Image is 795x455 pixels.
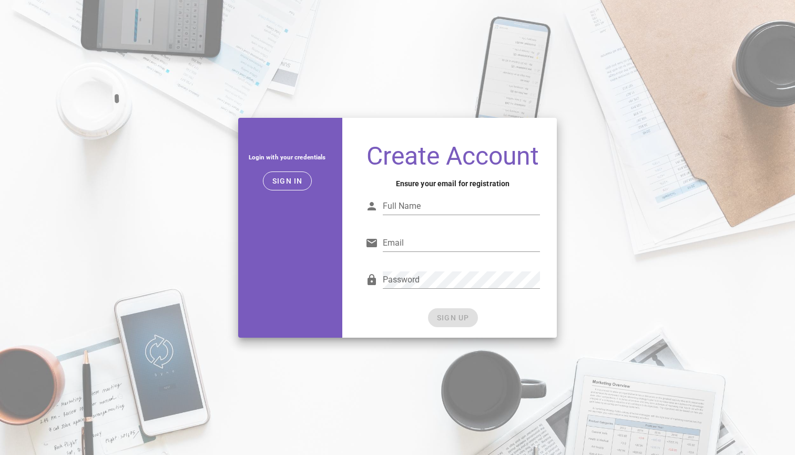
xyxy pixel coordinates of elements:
button: Sign in [263,171,312,190]
h4: Ensure your email for registration [365,178,540,189]
h5: Login with your credentials [247,151,328,163]
span: Sign in [272,177,303,185]
h1: Create Account [365,143,540,169]
iframe: Tidio Chat [741,387,790,437]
